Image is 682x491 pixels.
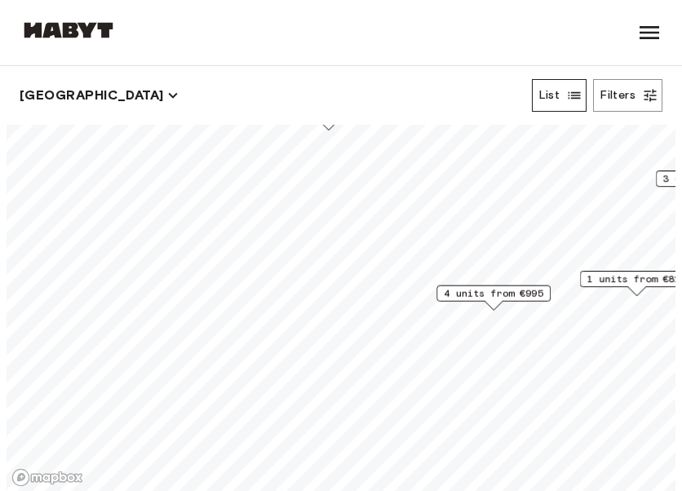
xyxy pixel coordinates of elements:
a: Mapbox logo [11,468,83,487]
div: Map marker [436,285,551,311]
img: Habyt [20,22,117,38]
span: 4 units from €995 [444,286,543,301]
button: List [532,79,587,112]
div: Map marker [269,105,389,130]
button: Filters [593,79,662,112]
button: [GEOGRAPHIC_DATA] [20,84,179,107]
